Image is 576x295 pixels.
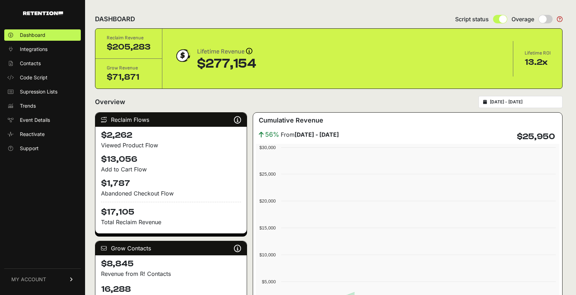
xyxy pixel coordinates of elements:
span: Reactivate [20,131,45,138]
span: 56% [265,130,279,140]
a: Contacts [4,58,81,69]
a: Trends [4,100,81,112]
h4: 16,288 [101,284,241,295]
text: $15,000 [259,225,276,231]
div: $71,871 [107,72,151,83]
h4: $8,845 [101,258,241,270]
div: Add to Cart Flow [101,165,241,174]
span: Supression Lists [20,88,57,95]
text: $20,000 [259,198,276,204]
div: Abandoned Checkout Flow [101,189,241,198]
h3: Cumulative Revenue [259,115,323,125]
div: Grow Revenue [107,64,151,72]
h4: $2,262 [101,130,241,141]
h2: DASHBOARD [95,14,135,24]
p: Total Reclaim Revenue [101,218,241,226]
text: $30,000 [259,145,276,150]
span: Overage [511,15,534,23]
a: Supression Lists [4,86,81,97]
span: Integrations [20,46,47,53]
text: $10,000 [259,252,276,257]
a: Support [4,143,81,154]
text: $25,000 [259,171,276,177]
span: MY ACCOUNT [11,276,46,283]
div: 13.2x [525,57,551,68]
h4: $17,105 [101,202,241,218]
span: Event Details [20,117,50,124]
span: Contacts [20,60,41,67]
img: Retention.com [23,11,63,15]
div: $277,154 [197,57,256,71]
span: Trends [20,102,36,109]
a: Event Details [4,114,81,126]
h4: $13,056 [101,154,241,165]
div: Grow Contacts [95,241,247,255]
div: Reclaim Revenue [107,34,151,41]
span: Support [20,145,39,152]
strong: [DATE] - [DATE] [295,131,339,138]
div: Lifetime ROI [525,50,551,57]
img: dollar-coin-05c43ed7efb7bc0c12610022525b4bbbb207c7efeef5aecc26f025e68dcafac9.png [174,47,191,64]
a: Dashboard [4,29,81,41]
div: $205,283 [107,41,151,53]
a: Integrations [4,44,81,55]
span: Code Script [20,74,47,81]
p: Revenue from R! Contacts [101,270,241,278]
span: From [281,130,339,139]
h4: $1,787 [101,178,241,189]
a: Reactivate [4,129,81,140]
div: Lifetime Revenue [197,47,256,57]
span: Dashboard [20,32,45,39]
a: MY ACCOUNT [4,268,81,290]
div: Reclaim Flows [95,113,247,127]
h4: $25,950 [517,131,555,142]
a: Code Script [4,72,81,83]
text: $5,000 [262,279,276,284]
span: Script status [455,15,489,23]
div: Viewed Product Flow [101,141,241,149]
h2: Overview [95,97,125,107]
